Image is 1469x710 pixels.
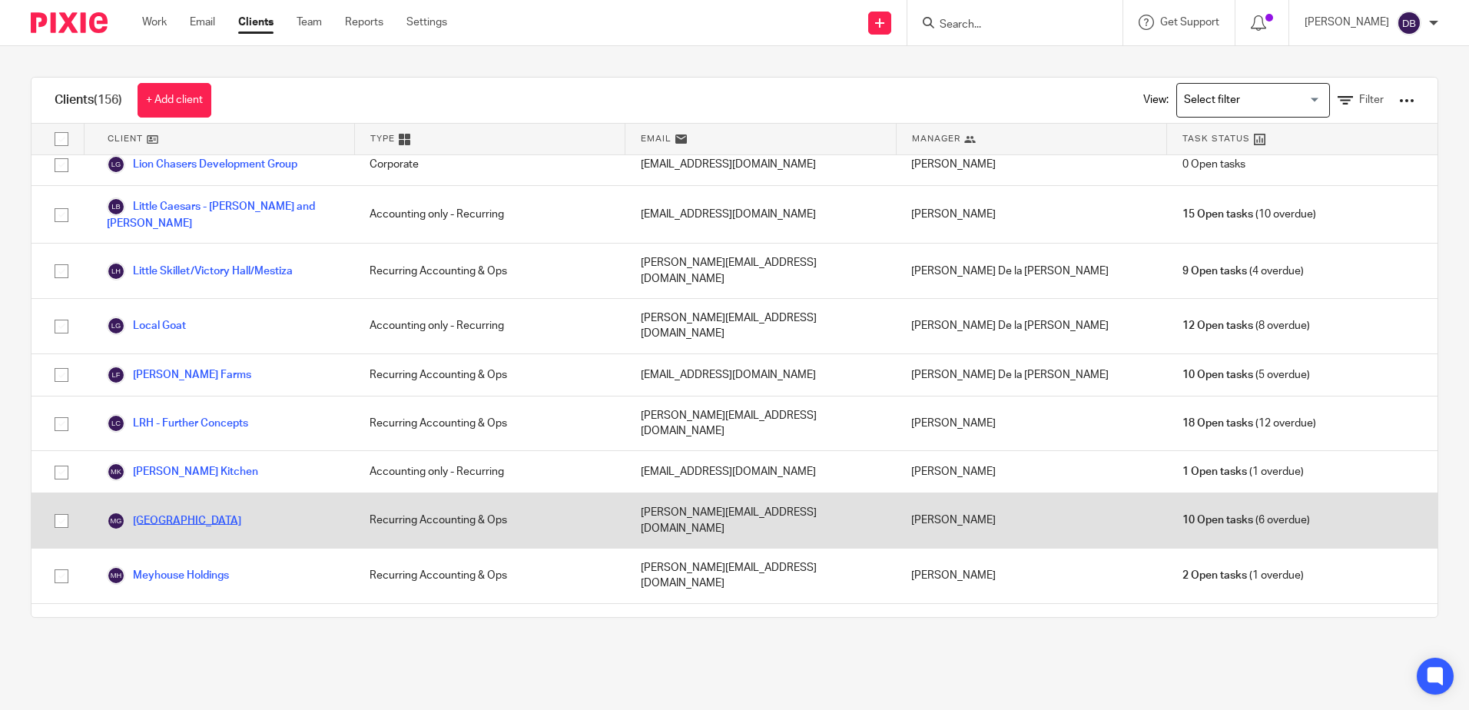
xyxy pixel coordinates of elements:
[107,366,251,384] a: [PERSON_NAME] Farms
[354,549,625,603] div: Recurring Accounting & Ops
[406,15,447,30] a: Settings
[1176,83,1330,118] div: Search for option
[1182,157,1245,172] span: 0 Open tasks
[896,396,1166,451] div: [PERSON_NAME]
[1182,132,1250,145] span: Task Status
[297,15,322,30] a: Team
[354,244,625,298] div: Recurring Accounting & Ops
[107,366,125,384] img: svg%3E
[1182,568,1304,583] span: (1 overdue)
[912,132,960,145] span: Manager
[94,94,122,106] span: (156)
[370,132,395,145] span: Type
[625,299,896,353] div: [PERSON_NAME][EMAIL_ADDRESS][DOMAIN_NAME]
[354,144,625,185] div: Corporate
[625,493,896,548] div: [PERSON_NAME][EMAIL_ADDRESS][DOMAIN_NAME]
[238,15,274,30] a: Clients
[1120,78,1414,123] div: View:
[625,549,896,603] div: [PERSON_NAME][EMAIL_ADDRESS][DOMAIN_NAME]
[1182,464,1247,479] span: 1 Open tasks
[354,451,625,493] div: Accounting only - Recurring
[641,132,671,145] span: Email
[896,549,1166,603] div: [PERSON_NAME]
[938,18,1076,32] input: Search
[107,262,125,280] img: svg%3E
[1182,207,1253,222] span: 15 Open tasks
[1359,95,1384,105] span: Filter
[138,83,211,118] a: + Add client
[354,493,625,548] div: Recurring Accounting & Ops
[1397,11,1421,35] img: svg%3E
[107,566,125,585] img: svg%3E
[1305,15,1389,30] p: [PERSON_NAME]
[107,317,125,335] img: svg%3E
[1182,318,1310,333] span: (8 overdue)
[1182,568,1247,583] span: 2 Open tasks
[896,604,1166,659] div: [PERSON_NAME]
[1160,17,1219,28] span: Get Support
[107,155,297,174] a: Lion Chasers Development Group
[107,197,125,216] img: svg%3E
[625,604,896,659] div: [PERSON_NAME][EMAIL_ADDRESS][DOMAIN_NAME]
[107,566,229,585] a: Meyhouse Holdings
[107,414,248,433] a: LRH - Further Concepts
[107,512,125,530] img: svg%3E
[31,12,108,33] img: Pixie
[1182,264,1247,279] span: 9 Open tasks
[896,451,1166,493] div: [PERSON_NAME]
[1182,513,1310,528] span: (6 overdue)
[1182,513,1253,528] span: 10 Open tasks
[55,92,122,108] h1: Clients
[354,354,625,396] div: Recurring Accounting & Ops
[354,186,625,243] div: Accounting only - Recurring
[1182,318,1253,333] span: 12 Open tasks
[47,124,76,154] input: Select all
[107,155,125,174] img: svg%3E
[896,144,1166,185] div: [PERSON_NAME]
[1179,87,1321,114] input: Search for option
[896,299,1166,353] div: [PERSON_NAME] De la [PERSON_NAME]
[107,512,241,530] a: [GEOGRAPHIC_DATA]
[1182,207,1316,222] span: (10 overdue)
[625,144,896,185] div: [EMAIL_ADDRESS][DOMAIN_NAME]
[1182,264,1304,279] span: (4 overdue)
[107,463,125,481] img: svg%3E
[625,244,896,298] div: [PERSON_NAME][EMAIL_ADDRESS][DOMAIN_NAME]
[1182,464,1304,479] span: (1 overdue)
[107,262,293,280] a: Little Skillet/Victory Hall/Mestiza
[625,396,896,451] div: [PERSON_NAME][EMAIL_ADDRESS][DOMAIN_NAME]
[354,604,625,659] div: Accounting only - Recurring
[107,317,186,335] a: Local Goat
[354,299,625,353] div: Accounting only - Recurring
[1182,367,1310,383] span: (5 overdue)
[190,15,215,30] a: Email
[625,354,896,396] div: [EMAIL_ADDRESS][DOMAIN_NAME]
[896,493,1166,548] div: [PERSON_NAME]
[107,414,125,433] img: svg%3E
[896,186,1166,243] div: [PERSON_NAME]
[1182,416,1253,431] span: 18 Open tasks
[1182,367,1253,383] span: 10 Open tasks
[142,15,167,30] a: Work
[1182,416,1316,431] span: (12 overdue)
[107,463,258,481] a: [PERSON_NAME] Kitchen
[108,132,143,145] span: Client
[345,15,383,30] a: Reports
[107,197,339,231] a: Little Caesars - [PERSON_NAME] and [PERSON_NAME]
[625,451,896,493] div: [EMAIL_ADDRESS][DOMAIN_NAME]
[896,354,1166,396] div: [PERSON_NAME] De la [PERSON_NAME]
[354,396,625,451] div: Recurring Accounting & Ops
[896,244,1166,298] div: [PERSON_NAME] De la [PERSON_NAME]
[625,186,896,243] div: [EMAIL_ADDRESS][DOMAIN_NAME]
